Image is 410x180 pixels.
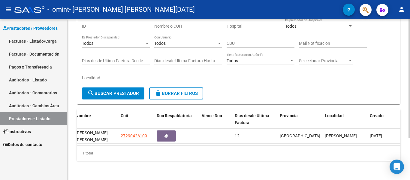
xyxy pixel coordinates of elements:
span: Buscar Prestador [87,91,139,96]
div: Open Intercom Messenger [390,160,404,174]
button: Buscar Prestador [82,87,144,99]
span: Vence Doc [202,113,222,118]
datatable-header-cell: Doc Respaldatoria [154,109,199,129]
span: [GEOGRAPHIC_DATA] [280,133,320,138]
mat-icon: search [87,90,95,97]
span: [DATE] [370,133,382,138]
span: Doc Respaldatoria [157,113,192,118]
div: [PERSON_NAME] [PERSON_NAME][DATE] [76,130,116,142]
span: Creado [370,113,384,118]
span: Dias desde Ultima Factura [235,113,269,125]
datatable-header-cell: Nombre [73,109,118,129]
datatable-header-cell: Creado [367,109,400,129]
span: Seleccionar Provincia [299,58,348,63]
span: Todos [285,24,297,29]
datatable-header-cell: Dias desde Ultima Factura [232,109,277,129]
span: Datos de contacto [3,141,42,148]
span: - omint [47,3,69,16]
span: Todos [227,58,238,63]
span: - [PERSON_NAME] [PERSON_NAME][DATE] [69,3,195,16]
div: 1 total [77,146,400,161]
datatable-header-cell: Localidad [322,109,367,129]
mat-icon: person [398,6,405,13]
span: Localidad [325,113,344,118]
span: [PERSON_NAME] [325,133,357,138]
span: 27290426109 [121,133,147,138]
span: Todos [82,41,93,46]
mat-icon: delete [155,90,162,97]
datatable-header-cell: Vence Doc [199,109,232,129]
mat-icon: menu [5,6,12,13]
span: Prestadores / Proveedores [3,25,58,32]
span: Borrar Filtros [155,91,198,96]
span: 12 [235,133,240,138]
datatable-header-cell: Cuit [118,109,154,129]
span: Provincia [280,113,298,118]
span: Instructivos [3,128,31,135]
button: Borrar Filtros [149,87,203,99]
span: Todos [154,41,166,46]
span: Cuit [121,113,128,118]
span: Nombre [76,113,91,118]
datatable-header-cell: Provincia [277,109,322,129]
